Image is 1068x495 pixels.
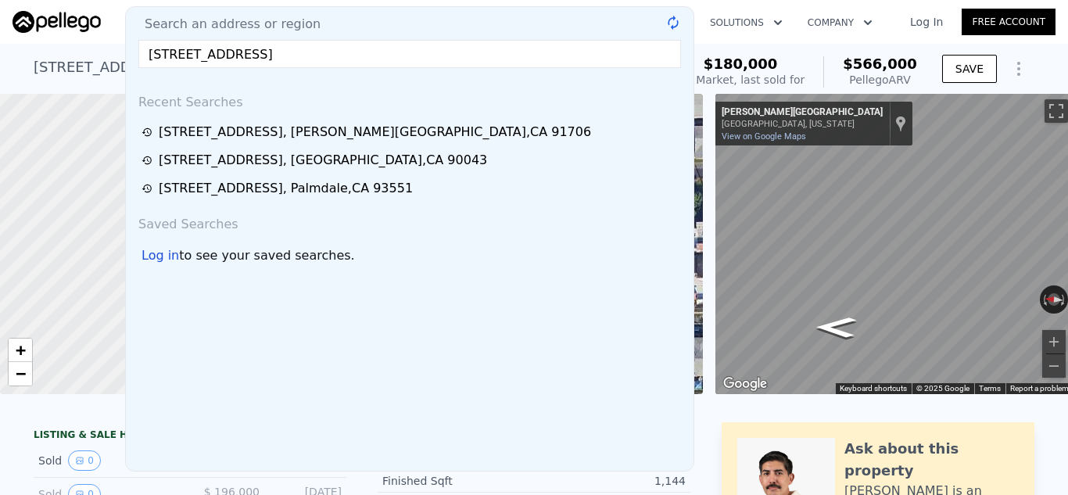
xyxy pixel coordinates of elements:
[138,40,681,68] input: Enter an address, city, region, neighborhood or zip code
[697,9,795,37] button: Solutions
[1003,53,1034,84] button: Show Options
[676,72,805,88] div: Off Market, last sold for
[722,106,883,119] div: [PERSON_NAME][GEOGRAPHIC_DATA]
[795,9,885,37] button: Company
[704,56,778,72] span: $180,000
[142,179,683,198] a: [STREET_ADDRESS], Palmdale,CA 93551
[1040,285,1048,314] button: Rotate counterclockwise
[142,123,683,142] a: [STREET_ADDRESS], [PERSON_NAME][GEOGRAPHIC_DATA],CA 91706
[962,9,1055,35] a: Free Account
[16,364,26,383] span: −
[891,14,962,30] a: Log In
[179,246,354,265] span: to see your saved searches.
[34,429,346,444] div: LISTING & SALE HISTORY
[719,374,771,394] a: Open this area in Google Maps (opens a new window)
[1042,330,1066,353] button: Zoom in
[68,450,101,471] button: View historical data
[1059,285,1068,314] button: Rotate clockwise
[843,72,917,88] div: Pellego ARV
[840,383,907,394] button: Keyboard shortcuts
[9,339,32,362] a: Zoom in
[132,81,687,118] div: Recent Searches
[979,384,1001,393] a: Terms (opens in new tab)
[38,450,177,471] div: Sold
[132,203,687,240] div: Saved Searches
[132,15,321,34] span: Search an address or region
[722,131,806,142] a: View on Google Maps
[159,179,413,198] div: [STREET_ADDRESS] , Palmdale , CA 93551
[142,151,683,170] a: [STREET_ADDRESS], [GEOGRAPHIC_DATA],CA 90043
[16,340,26,360] span: +
[13,11,101,33] img: Pellego
[382,473,534,489] div: Finished Sqft
[722,119,883,129] div: [GEOGRAPHIC_DATA], [US_STATE]
[843,56,917,72] span: $566,000
[34,56,525,78] div: [STREET_ADDRESS] , [PERSON_NAME][GEOGRAPHIC_DATA] , CA 91706
[1039,292,1068,307] button: Reset the view
[9,362,32,386] a: Zoom out
[159,151,487,170] div: [STREET_ADDRESS] , [GEOGRAPHIC_DATA] , CA 90043
[534,473,686,489] div: 1,144
[719,374,771,394] img: Google
[142,246,179,265] div: Log in
[798,312,873,343] path: Go North, Benham Ave
[159,123,591,142] div: [STREET_ADDRESS] , [PERSON_NAME][GEOGRAPHIC_DATA] , CA 91706
[895,115,906,132] a: Show location on map
[1045,99,1068,123] button: Toggle fullscreen view
[942,55,997,83] button: SAVE
[844,438,1019,482] div: Ask about this property
[916,384,969,393] span: © 2025 Google
[1042,354,1066,378] button: Zoom out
